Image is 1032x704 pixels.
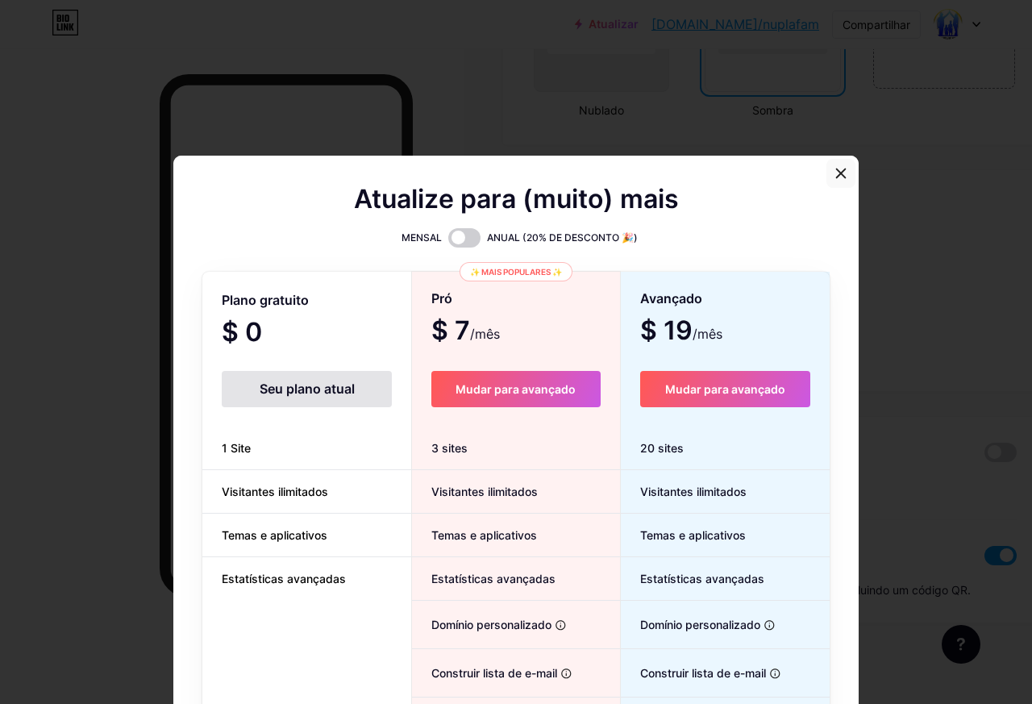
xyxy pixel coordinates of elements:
[487,231,638,244] font: ANUAL (20% DE DESCONTO 🎉)
[431,528,537,542] font: Temas e aplicativos
[222,292,309,308] font: Plano gratuito
[222,485,328,498] font: Visitantes ilimitados
[431,618,551,631] font: Domínio personalizado
[431,441,468,455] font: 3 sites
[260,381,355,397] font: Seu plano atual
[456,382,576,396] font: Mudar para avançado
[431,290,452,306] font: Pró
[222,572,346,585] font: Estatísticas avançadas
[693,326,722,342] font: /mês
[640,666,766,680] font: Construir lista de e-mail
[431,315,470,346] font: $ 7
[640,618,760,631] font: Domínio personalizado
[354,183,679,215] font: Atualize para (muito) mais
[222,441,251,455] font: 1 Site
[222,528,327,542] font: Temas e aplicativos
[431,572,556,585] font: Estatísticas avançadas
[402,231,442,244] font: MENSAL
[431,371,600,407] button: Mudar para avançado
[470,267,562,277] font: ✨ Mais populares ✨
[640,371,810,407] button: Mudar para avançado
[640,315,693,346] font: $ 19
[470,326,500,342] font: /mês
[640,528,746,542] font: Temas e aplicativos
[431,666,557,680] font: Construir lista de e-mail
[640,290,702,306] font: Avançado
[222,316,262,348] font: $ 0
[640,485,747,498] font: Visitantes ilimitados
[431,485,538,498] font: Visitantes ilimitados
[665,382,785,396] font: Mudar para avançado
[640,572,764,585] font: Estatísticas avançadas
[640,441,684,455] font: 20 sites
